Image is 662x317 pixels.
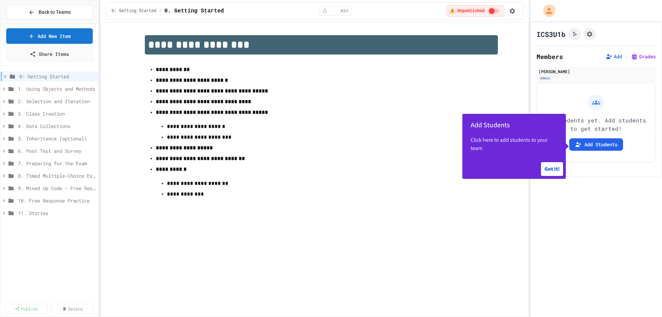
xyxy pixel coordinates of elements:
span: 9. Mixed Up Code - Free Response Practice [18,185,96,192]
span: 4. Data Collections [18,122,96,130]
p: Click here to add students to your team [471,136,558,152]
a: Delete [51,304,94,314]
div: [PERSON_NAME] [539,68,654,75]
span: 0: Getting Started [19,73,96,80]
span: 2. Selection and Iteration [18,98,96,105]
span: 10. Free Response Practice [18,197,96,204]
a: Share Items [6,47,93,61]
span: 5. Inheritance (optional) [18,135,96,142]
iframe: chat widget [633,289,655,310]
button: Got it! [541,162,563,176]
span: 8. Timed Multiple-Choice Exams [18,172,96,179]
h2: Add Students [462,114,566,136]
div: ⚠️ Students cannot see this content! Click the toggle to publish it and make it visible to your c... [447,5,504,17]
span: Back to Teams [39,9,71,16]
span: 11. Stories [18,209,96,217]
h2: Members [536,52,563,61]
span: / [159,8,161,14]
h1: ICS3U1b [536,29,565,39]
button: Add Students [569,138,623,151]
span: 0. Getting Started [164,7,224,15]
span: ⚠️ Unpublished [450,8,484,14]
p: No students yet. Add students to get started! [543,116,650,133]
iframe: chat widget [605,259,655,289]
a: Add New Item [6,28,93,44]
button: Back to Teams [6,5,93,20]
span: 1. Using Objects and Methods [18,85,96,92]
button: Click to see fork details [568,28,581,40]
button: Assignment Settings [583,28,596,40]
button: Add [605,53,622,60]
span: 0: Getting Started [112,8,157,14]
button: Grades [631,53,656,60]
span: min [341,8,349,14]
span: 7. Preparing for the Exam [18,160,96,167]
span: 3. Class Creation [18,110,96,117]
span: | [625,52,628,61]
span: 6. Post Test and Survey [18,147,96,155]
a: Publish [5,304,48,314]
div: Admin [539,75,552,81]
div: My Account [536,3,557,19]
